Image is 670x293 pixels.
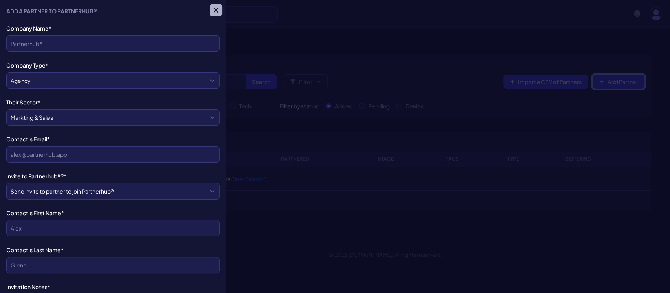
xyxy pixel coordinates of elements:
label: Their Sector* [6,98,220,106]
label: Contact's Last Name* [6,246,220,254]
label: Contact's First Name* [6,209,220,217]
input: Glenn [6,257,220,273]
label: Invite to Partnerhub®?* [6,172,220,180]
label: Invitation Notes* [6,283,220,291]
input: Partnerhub® [6,35,220,52]
label: Company Name* [6,24,220,32]
label: Contact's Email* [6,135,220,143]
input: alex@partnerhub.app [6,146,220,163]
label: Company Type* [6,61,220,69]
input: Alex [6,220,220,236]
h5: Add a Partner to Partnerhub® [6,7,97,15]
